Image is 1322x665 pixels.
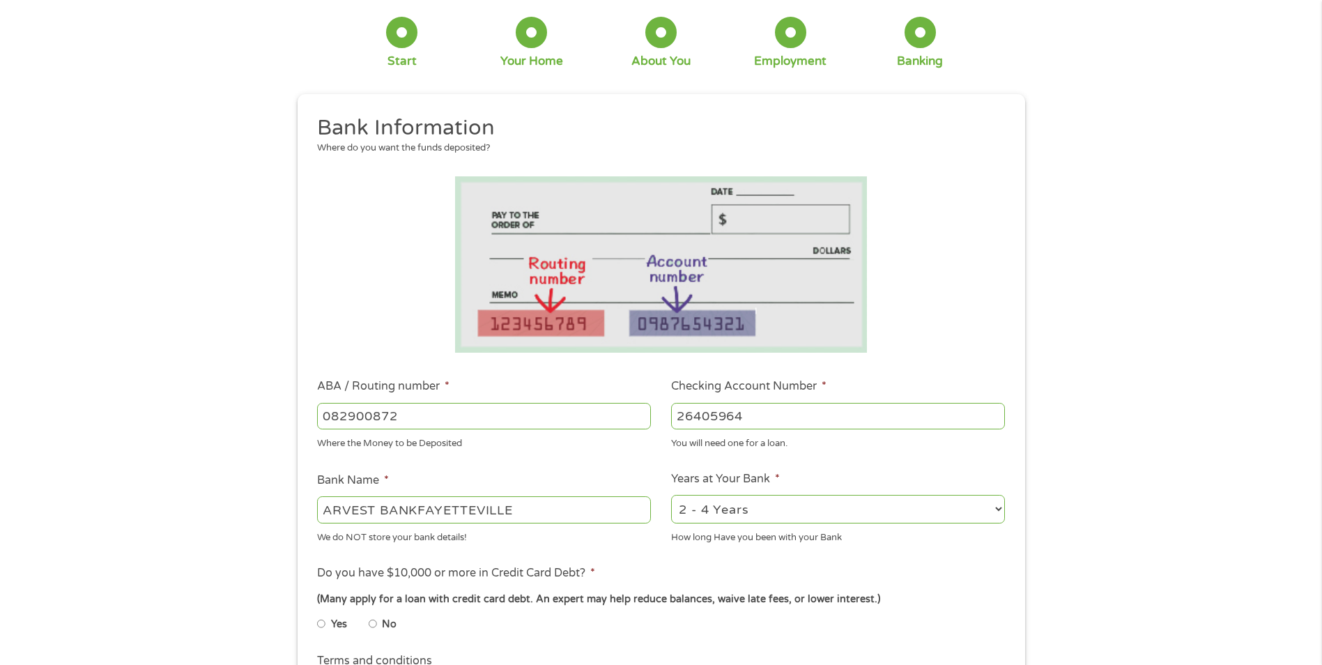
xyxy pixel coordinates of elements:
label: No [382,617,397,632]
div: (Many apply for a loan with credit card debt. An expert may help reduce balances, waive late fees... [317,592,1004,607]
label: Do you have $10,000 or more in Credit Card Debt? [317,566,595,581]
label: ABA / Routing number [317,379,449,394]
input: 345634636 [671,403,1005,429]
div: Start [387,54,417,69]
div: Where the Money to be Deposited [317,432,651,451]
div: How long Have you been with your Bank [671,526,1005,544]
div: Your Home [500,54,563,69]
label: Bank Name [317,473,389,488]
div: Employment [754,54,827,69]
div: You will need one for a loan. [671,432,1005,451]
div: Where do you want the funds deposited? [317,142,994,155]
h2: Bank Information [317,114,994,142]
img: Routing number location [455,176,868,353]
div: We do NOT store your bank details! [317,526,651,544]
label: Years at Your Bank [671,472,780,487]
div: Banking [897,54,943,69]
div: About You [631,54,691,69]
label: Yes [331,617,347,632]
label: Checking Account Number [671,379,827,394]
input: 263177916 [317,403,651,429]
